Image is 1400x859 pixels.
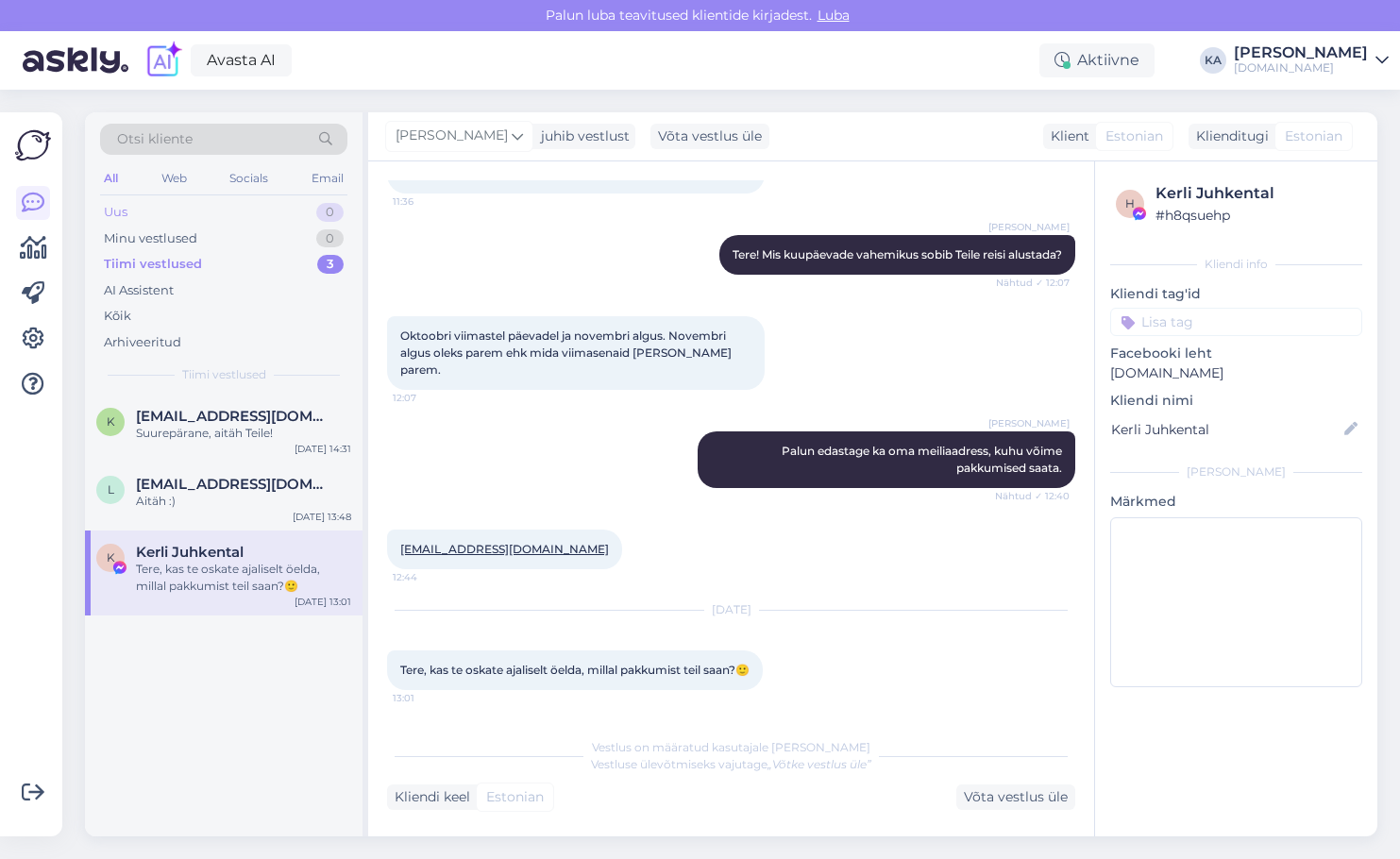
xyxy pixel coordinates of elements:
div: Kliendi info [1110,256,1362,273]
p: Kliendi nimi [1110,391,1362,411]
span: Palun edastage ka oma meiliaadress, kuhu võime pakkumised saata. [782,444,1065,475]
span: Nähtud ✓ 12:07 [996,276,1070,290]
div: juhib vestlust [533,126,630,146]
span: l [108,482,114,497]
div: # h8qsuehp [1155,205,1357,226]
div: Klient [1043,126,1089,146]
p: Kliendi tag'id [1110,284,1362,304]
div: [DOMAIN_NAME] [1234,60,1368,76]
a: Avasta AI [191,44,292,76]
div: Aitäh :) [136,493,351,510]
div: Suurepärane, aitäh Teile! [136,425,351,442]
div: [DATE] 13:01 [295,595,351,609]
p: Märkmed [1110,492,1362,512]
span: 12:07 [393,391,464,405]
input: Lisa nimi [1111,419,1341,440]
span: kerturaid@gmail.com [136,408,332,425]
div: Võta vestlus üle [650,124,769,149]
div: Tiimi vestlused [104,255,202,274]
span: 13:01 [393,691,464,705]
span: k [107,414,115,429]
div: [DATE] [387,601,1075,618]
div: Tere, kas te oskate ajaliselt öelda, millal pakkumist teil saan?🙂 [136,561,351,595]
div: [DATE] 14:31 [295,442,351,456]
span: Estonian [1105,126,1163,146]
div: AI Assistent [104,281,174,300]
p: Facebooki leht [1110,344,1362,363]
span: Estonian [1285,126,1342,146]
span: 12:44 [393,570,464,584]
div: 0 [316,229,344,248]
div: [PERSON_NAME] [1234,45,1368,60]
span: Otsi kliente [117,129,193,149]
div: 0 [316,203,344,222]
a: [EMAIL_ADDRESS][DOMAIN_NAME] [400,542,609,556]
span: Tere! Mis kuupäevade vahemikus sobib Teile reisi alustada? [733,247,1062,261]
span: K [107,550,115,564]
div: Kõik [104,307,131,326]
div: Uus [104,203,127,222]
div: Klienditugi [1189,126,1269,146]
i: „Võtke vestlus üle” [767,757,871,771]
span: Estonian [486,787,544,807]
div: Arhiveeritud [104,333,181,352]
div: [PERSON_NAME] [1110,463,1362,480]
div: [DATE] 13:48 [293,510,351,524]
div: Minu vestlused [104,229,197,248]
div: Aktiivne [1039,43,1155,77]
img: explore-ai [143,41,183,80]
div: Socials [226,166,272,191]
span: [PERSON_NAME] [988,220,1070,234]
span: Tere, kas te oskate ajaliselt öelda, millal pakkumist teil saan?🙂 [400,663,750,677]
span: Vestluse ülevõtmiseks vajutage [591,757,871,771]
span: Tiimi vestlused [182,366,266,383]
span: [PERSON_NAME] [396,126,508,146]
div: Kliendi keel [387,787,470,807]
a: [PERSON_NAME][DOMAIN_NAME] [1234,45,1389,76]
span: Nähtud ✓ 12:40 [995,489,1070,503]
span: 11:36 [393,194,464,209]
div: Web [158,166,191,191]
p: [DOMAIN_NAME] [1110,363,1362,383]
span: [PERSON_NAME] [988,416,1070,430]
div: 3 [317,255,344,274]
img: Askly Logo [15,127,51,163]
div: Email [308,166,347,191]
div: KA [1200,47,1226,74]
span: h [1125,196,1135,211]
div: All [100,166,122,191]
span: Kerli Juhkental [136,544,244,561]
span: liisi.jl@hotmail.co.uk [136,476,332,493]
div: Võta vestlus üle [956,784,1075,810]
div: Kerli Juhkental [1155,182,1357,205]
span: Oktoobri viimastel päevadel ja novembri algus. Novembri algus oleks parem ehk mida viimasenaid [P... [400,328,734,377]
span: Vestlus on määratud kasutajale [PERSON_NAME] [592,740,870,754]
span: Luba [812,7,855,24]
input: Lisa tag [1110,308,1362,336]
